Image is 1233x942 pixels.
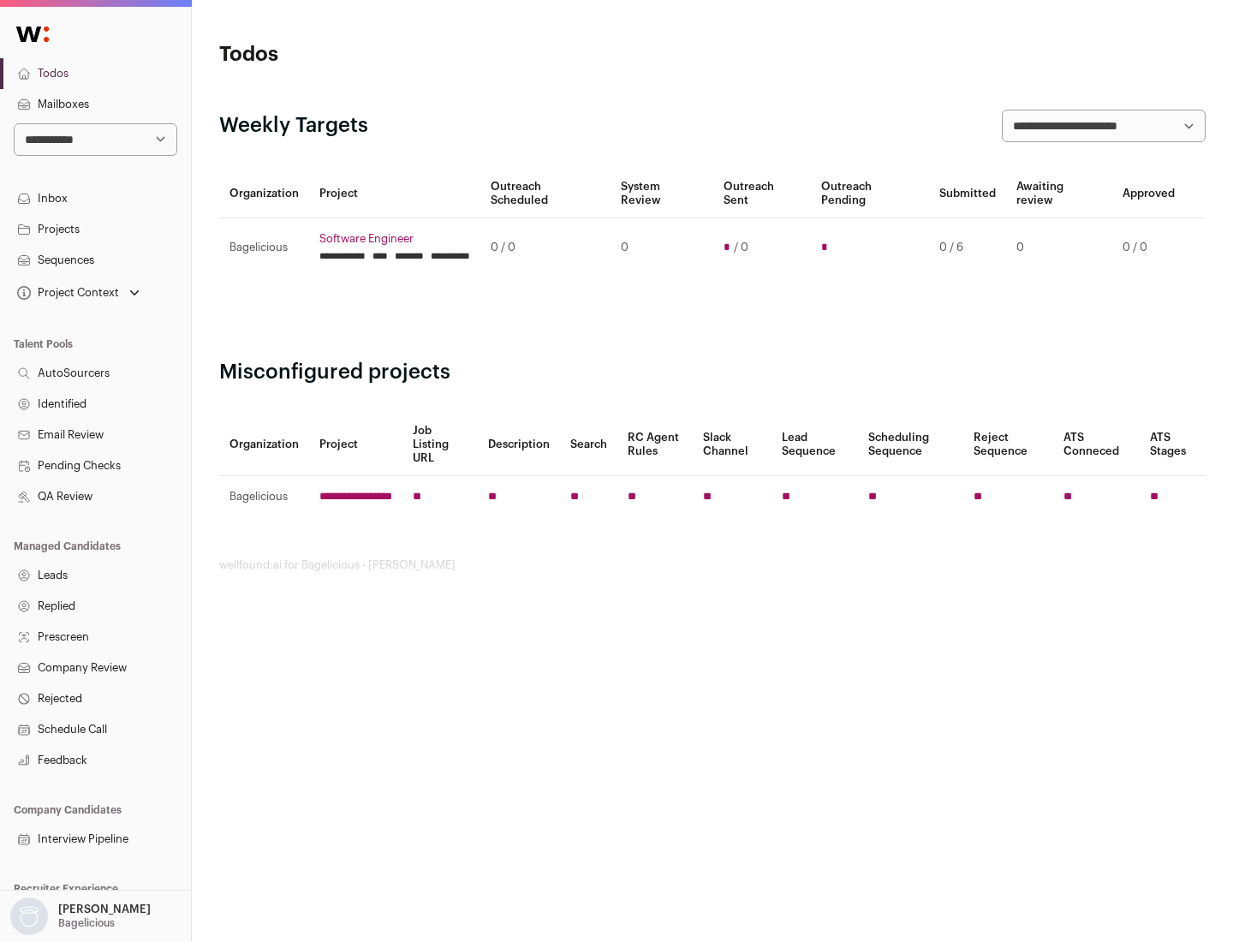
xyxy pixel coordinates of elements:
[58,903,151,916] p: [PERSON_NAME]
[858,414,963,476] th: Scheduling Sequence
[963,414,1054,476] th: Reject Sequence
[693,414,771,476] th: Slack Channel
[480,218,611,277] td: 0 / 0
[219,558,1206,572] footer: wellfound:ai for Bagelicious - [PERSON_NAME]
[219,170,309,218] th: Organization
[1053,414,1139,476] th: ATS Conneced
[14,281,143,305] button: Open dropdown
[219,359,1206,386] h2: Misconfigured projects
[402,414,478,476] th: Job Listing URL
[219,414,309,476] th: Organization
[611,170,712,218] th: System Review
[219,218,309,277] td: Bagelicious
[7,17,58,51] img: Wellfound
[1112,170,1185,218] th: Approved
[1140,414,1206,476] th: ATS Stages
[480,170,611,218] th: Outreach Scheduled
[1006,218,1112,277] td: 0
[611,218,712,277] td: 0
[617,414,692,476] th: RC Agent Rules
[319,232,470,246] a: Software Engineer
[811,170,928,218] th: Outreach Pending
[14,286,119,300] div: Project Context
[219,41,548,69] h1: Todos
[713,170,812,218] th: Outreach Sent
[219,476,309,518] td: Bagelicious
[771,414,858,476] th: Lead Sequence
[58,916,115,930] p: Bagelicious
[560,414,617,476] th: Search
[7,897,154,935] button: Open dropdown
[219,112,368,140] h2: Weekly Targets
[1112,218,1185,277] td: 0 / 0
[1006,170,1112,218] th: Awaiting review
[734,241,748,254] span: / 0
[478,414,560,476] th: Description
[929,170,1006,218] th: Submitted
[309,414,402,476] th: Project
[929,218,1006,277] td: 0 / 6
[10,897,48,935] img: nopic.png
[309,170,480,218] th: Project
